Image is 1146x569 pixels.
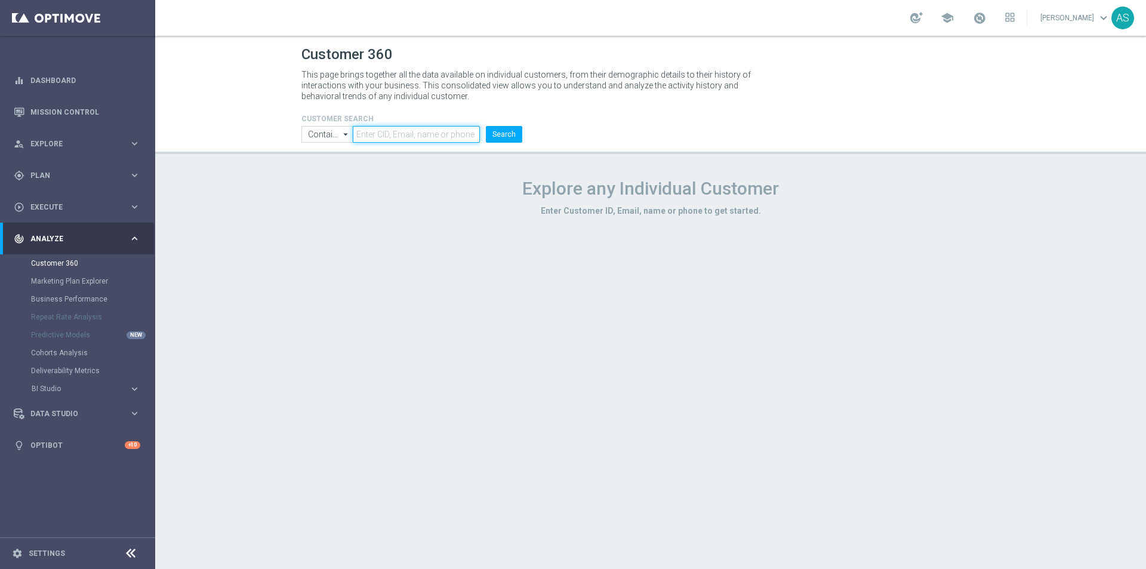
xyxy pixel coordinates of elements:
h4: CUSTOMER SEARCH [301,115,522,123]
i: keyboard_arrow_right [129,383,140,395]
div: Analyze [14,233,129,244]
i: lightbulb [14,440,24,451]
button: equalizer Dashboard [13,76,141,85]
div: Business Performance [31,290,154,308]
i: arrow_drop_down [340,127,352,142]
button: BI Studio keyboard_arrow_right [31,384,141,393]
button: gps_fixed Plan keyboard_arrow_right [13,171,141,180]
span: school [941,11,954,24]
h1: Customer 360 [301,46,1000,63]
div: Dashboard [14,64,140,96]
button: Data Studio keyboard_arrow_right [13,409,141,419]
p: This page brings together all the data available on individual customers, from their demographic ... [301,69,761,102]
button: track_changes Analyze keyboard_arrow_right [13,234,141,244]
span: BI Studio [32,385,117,392]
span: Explore [30,140,129,147]
div: BI Studio [31,380,154,398]
div: Cohorts Analysis [31,344,154,362]
button: lightbulb Optibot +10 [13,441,141,450]
span: Analyze [30,235,129,242]
span: Plan [30,172,129,179]
div: Mission Control [14,96,140,128]
i: person_search [14,139,24,149]
div: Customer 360 [31,254,154,272]
div: +10 [125,441,140,449]
a: Mission Control [30,96,140,128]
i: keyboard_arrow_right [129,408,140,419]
span: keyboard_arrow_down [1097,11,1110,24]
i: keyboard_arrow_right [129,170,140,181]
div: AS [1111,7,1134,29]
i: gps_fixed [14,170,24,181]
i: settings [12,548,23,559]
div: Deliverability Metrics [31,362,154,380]
button: play_circle_outline Execute keyboard_arrow_right [13,202,141,212]
a: Settings [29,550,65,557]
a: Marketing Plan Explorer [31,276,124,286]
h3: Enter Customer ID, Email, name or phone to get started. [301,205,1000,216]
i: track_changes [14,233,24,244]
a: [PERSON_NAME]keyboard_arrow_down [1039,9,1111,27]
button: Mission Control [13,107,141,117]
button: Search [486,126,522,143]
div: Data Studio [14,408,129,419]
i: play_circle_outline [14,202,24,213]
div: Repeat Rate Analysis [31,308,154,326]
div: Marketing Plan Explorer [31,272,154,290]
div: Predictive Models [31,326,154,344]
div: NEW [127,331,146,339]
div: Plan [14,170,129,181]
span: Execute [30,204,129,211]
a: Cohorts Analysis [31,348,124,358]
i: keyboard_arrow_right [129,233,140,244]
a: Business Performance [31,294,124,304]
a: Dashboard [30,64,140,96]
a: Customer 360 [31,259,124,268]
h1: Explore any Individual Customer [301,178,1000,199]
div: BI Studio [32,385,129,392]
button: person_search Explore keyboard_arrow_right [13,139,141,149]
i: keyboard_arrow_right [129,201,140,213]
div: Execute [14,202,129,213]
i: equalizer [14,75,24,86]
input: Contains [301,126,353,143]
span: Data Studio [30,410,129,417]
i: keyboard_arrow_right [129,138,140,149]
div: Optibot [14,429,140,461]
div: Explore [14,139,129,149]
a: Deliverability Metrics [31,366,124,376]
a: Optibot [30,429,125,461]
input: Enter CID, Email, name or phone [353,126,480,143]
